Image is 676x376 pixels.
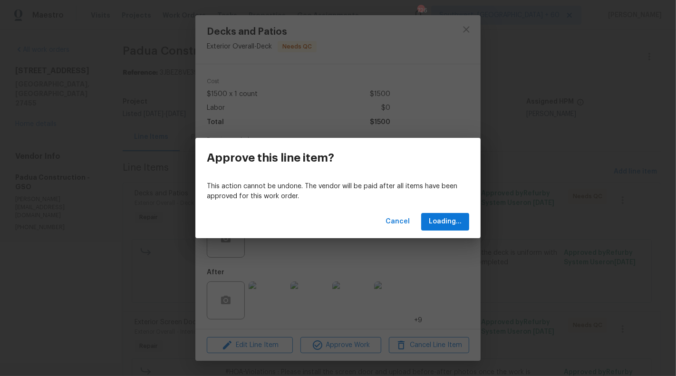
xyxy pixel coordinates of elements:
[421,213,469,231] button: Loading...
[207,151,334,164] h3: Approve this line item?
[382,213,414,231] button: Cancel
[386,216,410,228] span: Cancel
[429,216,462,228] span: Loading...
[207,182,469,202] p: This action cannot be undone. The vendor will be paid after all items have been approved for this...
